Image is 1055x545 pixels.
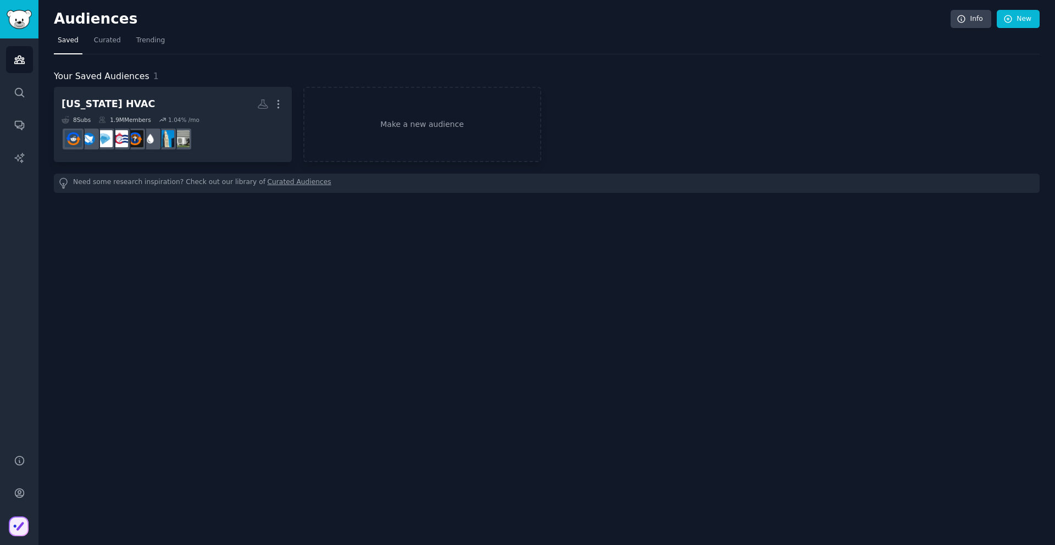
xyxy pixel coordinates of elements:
[157,130,174,147] img: Columbus
[126,130,143,147] img: hvacadvice
[90,32,125,54] a: Curated
[65,130,82,147] img: HVAC
[7,10,32,29] img: GummySearch logo
[136,36,165,46] span: Trending
[96,130,113,147] img: dayton
[153,71,159,81] span: 1
[80,130,97,147] img: Ohio
[58,36,79,46] span: Saved
[111,130,128,147] img: cincinnati
[94,36,121,46] span: Curated
[54,70,149,84] span: Your Saved Audiences
[268,177,331,189] a: Curated Audiences
[54,32,82,54] a: Saved
[142,130,159,147] img: Plumbing
[168,116,199,124] div: 1.04 % /mo
[54,87,292,162] a: [US_STATE] HVAC8Subs1.9MMembers1.04% /moheatpumpsColumbusPlumbinghvacadvicecincinnatidaytonOhioHVAC
[54,174,1040,193] div: Need some research inspiration? Check out our library of
[54,10,951,28] h2: Audiences
[62,116,91,124] div: 8 Sub s
[951,10,991,29] a: Info
[997,10,1040,29] a: New
[303,87,541,162] a: Make a new audience
[62,97,155,111] div: [US_STATE] HVAC
[132,32,169,54] a: Trending
[98,116,151,124] div: 1.9M Members
[173,130,190,147] img: heatpumps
